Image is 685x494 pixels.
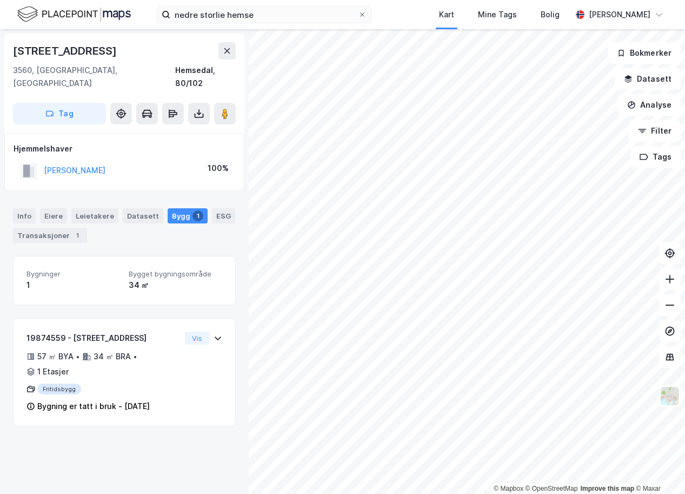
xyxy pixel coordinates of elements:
[192,210,203,221] div: 1
[629,120,681,142] button: Filter
[71,208,118,223] div: Leietakere
[541,8,560,21] div: Bolig
[631,442,685,494] div: Kontrollprogram for chat
[94,350,131,363] div: 34 ㎡ BRA
[14,142,235,155] div: Hjemmelshaver
[660,386,680,406] img: Z
[133,352,137,361] div: •
[13,103,106,124] button: Tag
[630,146,681,168] button: Tags
[631,442,685,494] iframe: Chat Widget
[37,365,69,378] div: 1 Etasjer
[40,208,67,223] div: Eiere
[13,64,175,90] div: 3560, [GEOGRAPHIC_DATA], [GEOGRAPHIC_DATA]
[478,8,517,21] div: Mine Tags
[129,269,222,279] span: Bygget bygningsområde
[13,228,87,243] div: Transaksjoner
[37,400,150,413] div: Bygning er tatt i bruk - [DATE]
[618,94,681,116] button: Analyse
[129,279,222,292] div: 34 ㎡
[494,485,523,492] a: Mapbox
[608,42,681,64] button: Bokmerker
[212,208,235,223] div: ESG
[168,208,208,223] div: Bygg
[76,352,80,361] div: •
[439,8,454,21] div: Kart
[170,6,358,23] input: Søk på adresse, matrikkel, gårdeiere, leietakere eller personer
[26,332,181,345] div: 19874559 - [STREET_ADDRESS]
[37,350,74,363] div: 57 ㎡ BYA
[175,64,236,90] div: Hemsedal, 80/102
[581,485,634,492] a: Improve this map
[208,162,229,175] div: 100%
[13,42,119,60] div: [STREET_ADDRESS]
[26,279,120,292] div: 1
[26,269,120,279] span: Bygninger
[589,8,650,21] div: [PERSON_NAME]
[72,230,83,241] div: 1
[185,332,209,345] button: Vis
[17,5,131,24] img: logo.f888ab2527a4732fd821a326f86c7f29.svg
[13,208,36,223] div: Info
[123,208,163,223] div: Datasett
[615,68,681,90] button: Datasett
[526,485,578,492] a: OpenStreetMap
